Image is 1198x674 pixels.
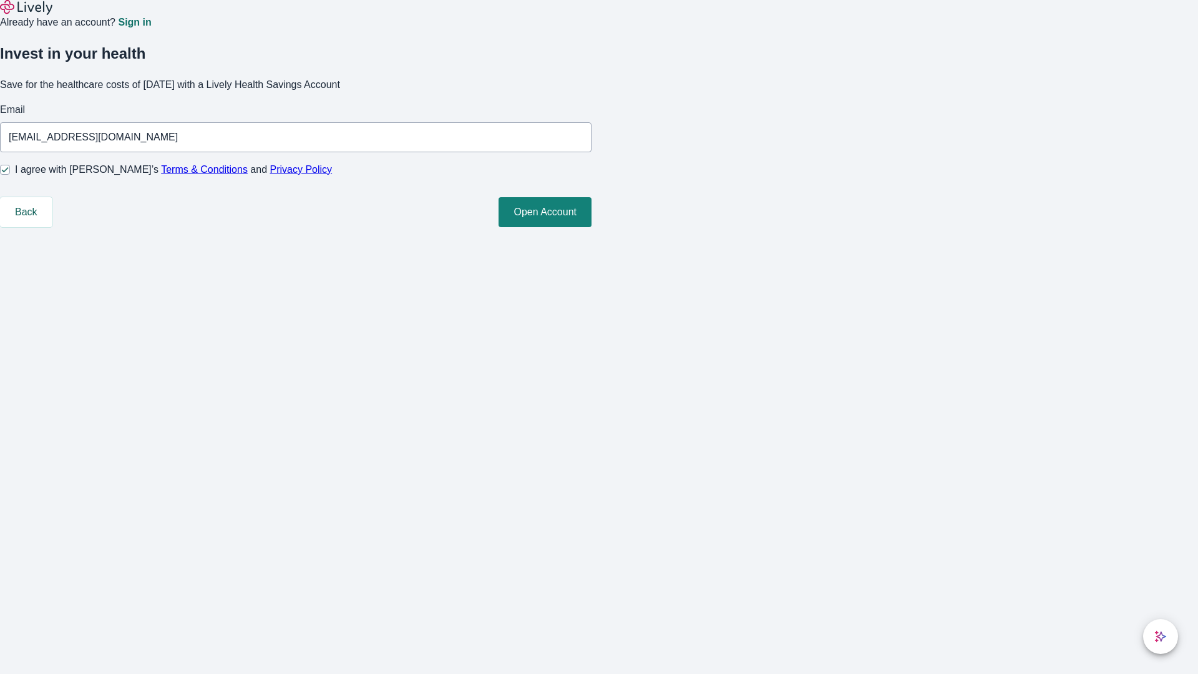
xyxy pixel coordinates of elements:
a: Privacy Policy [270,164,333,175]
button: chat [1143,619,1178,654]
a: Terms & Conditions [161,164,248,175]
button: Open Account [499,197,592,227]
span: I agree with [PERSON_NAME]’s and [15,162,332,177]
a: Sign in [118,17,151,27]
svg: Lively AI Assistant [1154,630,1167,643]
